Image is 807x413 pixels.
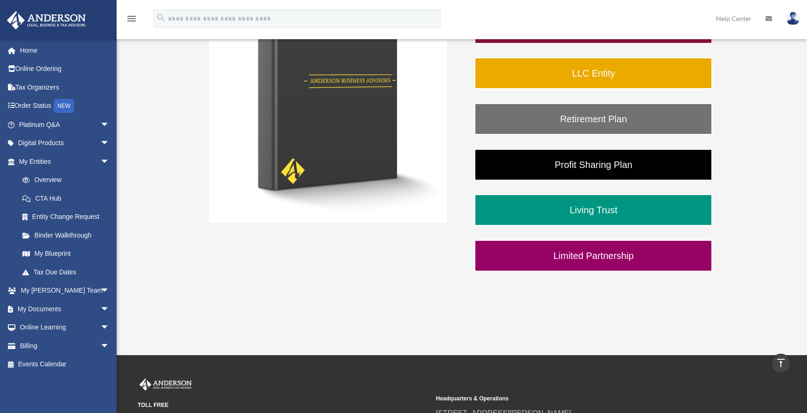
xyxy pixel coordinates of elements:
img: Anderson Advisors Platinum Portal [138,378,194,391]
a: vertical_align_top [771,354,791,373]
a: Tax Due Dates [13,263,124,281]
a: Limited Partnership [474,240,712,272]
i: menu [126,13,137,24]
i: search [156,13,166,23]
a: menu [126,16,137,24]
a: Tax Organizers [7,78,124,97]
a: Billingarrow_drop_down [7,336,124,355]
a: Online Ordering [7,60,124,78]
a: Order StatusNEW [7,97,124,116]
a: LLC Entity [474,57,712,89]
small: Headquarters & Operations [436,394,728,404]
a: Retirement Plan [474,103,712,135]
i: vertical_align_top [775,357,786,369]
a: Entity Change Request [13,208,124,226]
a: Binder Walkthrough [13,226,119,245]
a: My [PERSON_NAME] Teamarrow_drop_down [7,281,124,300]
small: TOLL FREE [138,400,430,410]
a: Events Calendar [7,355,124,374]
a: CTA Hub [13,189,124,208]
span: arrow_drop_down [100,336,119,356]
a: Online Learningarrow_drop_down [7,318,124,337]
a: My Blueprint [13,245,124,263]
a: My Entitiesarrow_drop_down [7,152,124,171]
span: arrow_drop_down [100,318,119,337]
img: User Pic [786,12,800,25]
a: Profit Sharing Plan [474,149,712,181]
span: arrow_drop_down [100,152,119,171]
img: Anderson Advisors Platinum Portal [4,11,89,29]
a: Living Trust [474,194,712,226]
a: Digital Productsarrow_drop_down [7,134,124,153]
span: arrow_drop_down [100,134,119,153]
a: Home [7,41,124,60]
span: arrow_drop_down [100,300,119,319]
a: Overview [13,171,124,189]
a: Platinum Q&Aarrow_drop_down [7,115,124,134]
a: My Documentsarrow_drop_down [7,300,124,318]
div: NEW [54,99,74,113]
span: arrow_drop_down [100,281,119,301]
span: arrow_drop_down [100,115,119,134]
